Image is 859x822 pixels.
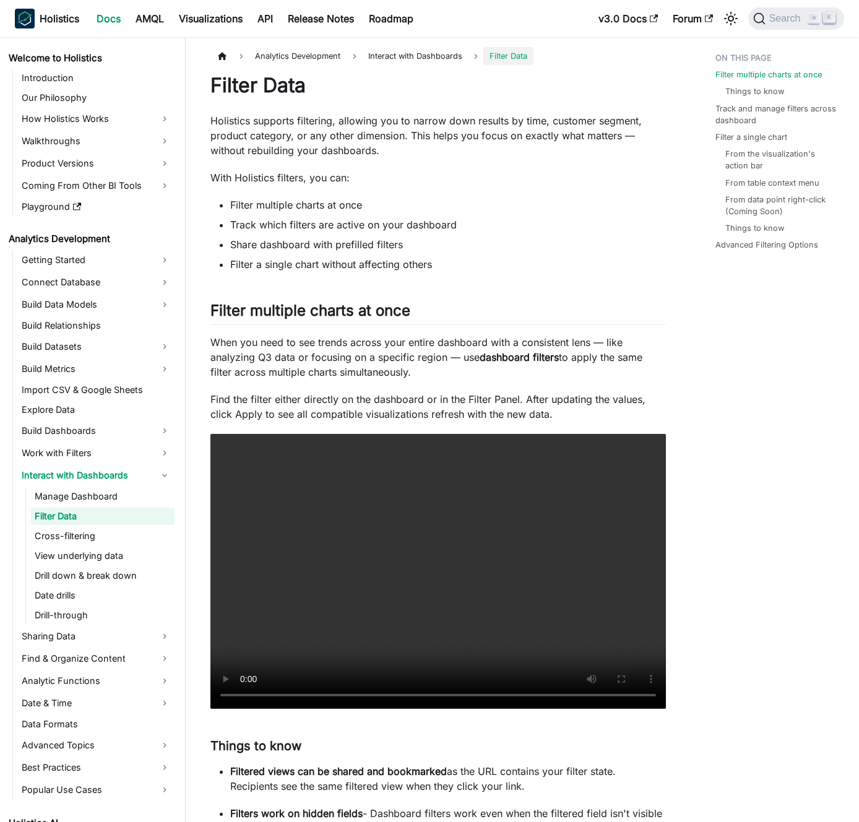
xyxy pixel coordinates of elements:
a: Product Versions [18,154,175,173]
a: Playground [18,198,175,215]
kbd: K [823,12,835,24]
p: Find the filter either directly on the dashboard or in the Filter Panel. After updating the value... [210,392,666,422]
a: Getting Started [18,250,175,270]
li: Filter multiple charts at once [230,197,666,212]
a: Build Metrics [18,359,175,379]
a: Build Relationships [18,317,175,334]
span: Analytics Development [249,47,347,65]
a: From table context menu [725,177,819,189]
a: Analytic Functions [18,671,175,691]
h2: Filter multiple charts at once [210,301,666,325]
p: With Holistics filters, you can: [210,170,666,185]
a: Coming From Other BI Tools [18,176,175,196]
a: Introduction [18,69,175,87]
strong: Filtered views can be shared and bookmarked [230,765,447,777]
a: Cross-filtering [31,527,175,545]
span: Search [766,13,808,24]
strong: Filters work on hidden fields [230,807,363,820]
a: AMQL [128,9,171,28]
strong: dashboard filters [480,351,559,363]
a: View underlying data [31,547,175,565]
span: Interact with Dashboards [362,47,468,65]
img: Holistics [15,9,35,28]
a: Home page [210,47,234,65]
kbd: ⌘ [808,13,820,24]
a: v3.0 Docs [591,9,665,28]
li: Track which filters are active on your dashboard [230,217,666,232]
a: HolisticsHolistics [15,9,79,28]
p: When you need to see trends across your entire dashboard with a consistent lens — like analyzing ... [210,335,666,379]
a: Filter a single chart [715,131,787,143]
a: Interact with Dashboards [18,465,175,485]
a: Explore Data [18,401,175,418]
a: Advanced Topics [18,735,175,755]
a: Things to know [725,85,784,97]
button: Search (Command+K) [748,7,844,30]
p: Holistics supports filtering, allowing you to narrow down results by time, customer segment, prod... [210,113,666,158]
a: Connect Database [18,272,175,292]
a: From data point right-click (Coming Soon) [725,194,834,217]
a: Manage Dashboard [31,488,175,505]
a: Import CSV & Google Sheets [18,381,175,399]
a: From the visualization's action bar [725,148,834,171]
a: Advanced Filtering Options [715,239,818,251]
a: Walkthroughs [18,131,175,151]
h3: Things to know [210,738,666,754]
li: Filter a single chart without affecting others [230,257,666,272]
a: Date drills [31,587,175,604]
a: Drill down & break down [31,567,175,584]
a: Build Data Models [18,295,175,314]
a: Drill-through [31,607,175,624]
a: Things to know [725,222,784,234]
a: Our Philosophy [18,89,175,106]
span: Filter Data [483,47,533,65]
a: Track and manage filters across dashboard [715,103,839,126]
button: Switch between dark and light mode (currently light mode) [721,9,741,28]
a: Build Dashboards [18,421,175,441]
a: Best Practices [18,758,175,777]
a: How Holistics Works [18,109,175,129]
a: Work with Filters [18,443,175,463]
a: Popular Use Cases [18,780,175,800]
a: Sharing Data [18,626,175,646]
a: Visualizations [171,9,250,28]
a: Filter Data [31,508,175,525]
a: Analytics Development [5,230,175,248]
p: as the URL contains your filter state. Recipients see the same filtered view when they click your... [230,764,666,794]
li: Share dashboard with prefilled filters [230,237,666,252]
a: Roadmap [361,9,421,28]
b: Holistics [40,11,79,26]
a: Build Datasets [18,337,175,357]
a: Docs [89,9,128,28]
a: Welcome to Holistics [5,50,175,67]
a: Forum [665,9,720,28]
a: Filter multiple charts at once [715,69,822,80]
a: Find & Organize Content [18,649,175,668]
nav: Breadcrumbs [210,47,666,65]
video: Your browser does not support embedding video, but you can . [210,434,666,709]
a: API [250,9,280,28]
h1: Filter Data [210,73,666,98]
a: Data Formats [18,716,175,733]
a: Release Notes [280,9,361,28]
a: Date & Time [18,693,175,713]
